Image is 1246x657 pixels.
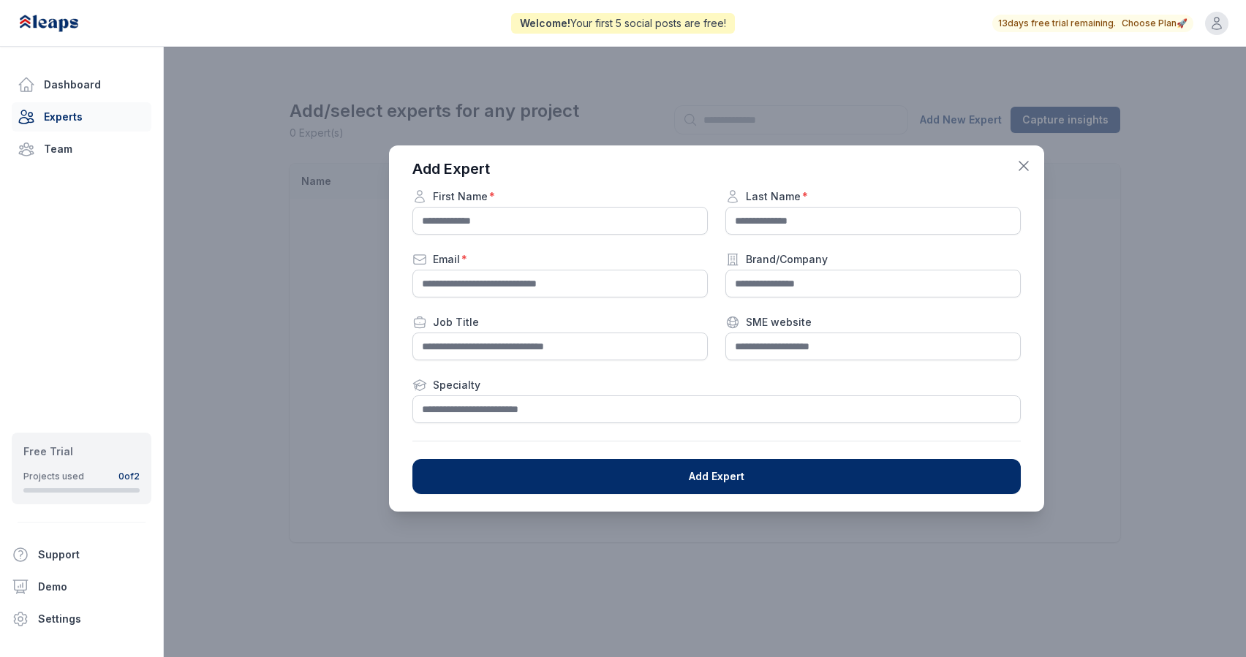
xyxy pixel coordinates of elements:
div: Projects used [23,471,84,482]
a: Team [12,134,151,164]
label: First Name [412,189,708,204]
label: Specialty [412,378,1021,392]
a: Demo [6,572,157,601]
label: SME website [725,315,1021,330]
a: Dashboard [12,70,151,99]
span: 13 days free trial remaining. [998,18,1116,29]
label: Last Name [725,189,1021,204]
button: Add Expert [412,459,1021,494]
label: Job Title [412,315,708,330]
span: Welcome! [520,17,570,29]
div: Free Trial [23,444,140,459]
div: Your first 5 social posts are free! [511,13,735,34]
button: 13days free trial remaining.Choose Plan [998,18,1188,29]
a: Settings [6,604,157,634]
img: Leaps [18,7,111,39]
div: 0 of 2 [118,471,140,482]
span: 🚀 [1177,18,1188,29]
h2: Add Expert [412,160,1021,178]
label: Brand/Company [725,252,1021,267]
a: Experts [12,102,151,132]
label: Email [412,252,708,267]
button: Support [6,540,146,569]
